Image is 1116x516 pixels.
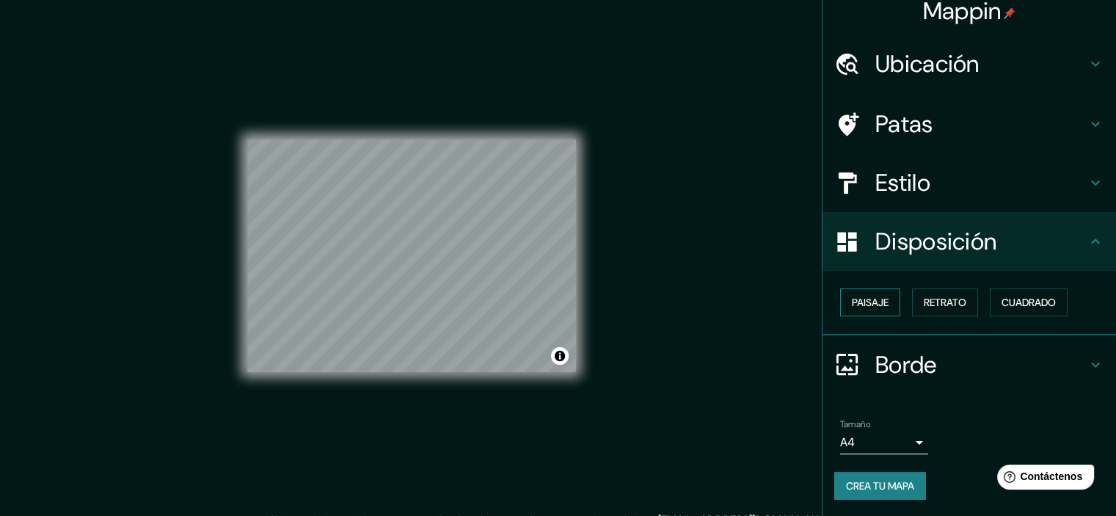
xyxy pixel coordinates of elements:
[985,459,1100,500] iframe: Lanzador de widgets de ayuda
[840,435,855,450] font: A4
[1002,296,1056,309] font: Cuadrado
[840,418,870,430] font: Tamaño
[823,335,1116,394] div: Borde
[875,226,996,257] font: Disposición
[924,296,966,309] font: Retrato
[247,139,576,372] canvas: Mapa
[875,167,930,198] font: Estilo
[834,472,926,500] button: Crea tu mapa
[823,95,1116,153] div: Patas
[990,288,1068,316] button: Cuadrado
[840,288,900,316] button: Paisaje
[852,296,889,309] font: Paisaje
[823,212,1116,271] div: Disposición
[823,34,1116,93] div: Ubicación
[912,288,978,316] button: Retrato
[846,479,914,493] font: Crea tu mapa
[840,431,928,454] div: A4
[875,109,933,139] font: Patas
[823,153,1116,212] div: Estilo
[551,347,569,365] button: Activar o desactivar atribución
[875,349,937,380] font: Borde
[1004,7,1015,19] img: pin-icon.png
[875,48,980,79] font: Ubicación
